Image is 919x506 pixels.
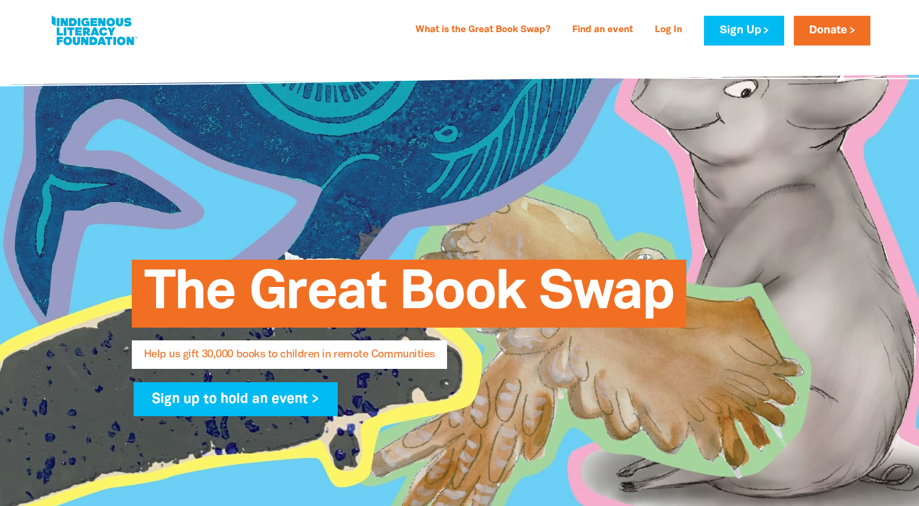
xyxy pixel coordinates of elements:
[144,269,674,328] span: The Great Book Swap
[704,16,784,46] a: Sign Up
[794,16,870,46] a: Donate
[144,349,435,369] span: Help us gift 30,000 books to children in remote Communities
[408,21,558,40] a: What is the Great Book Swap?
[647,21,689,40] a: Log In
[565,21,640,40] a: Find an event
[134,382,338,416] a: Sign up to hold an event >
